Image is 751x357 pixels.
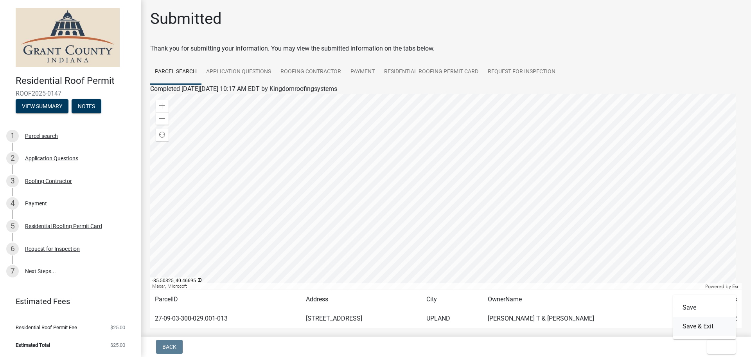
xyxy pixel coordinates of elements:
[150,85,337,92] span: Completed [DATE][DATE] 10:17 AM EDT by Kingdomroofingsystems
[16,325,77,330] span: Residential Roof Permit Fee
[150,290,301,309] td: ParcelID
[6,152,19,165] div: 2
[703,283,742,290] div: Powered by
[110,325,125,330] span: $25.00
[483,60,560,85] a: Request for Inspection
[156,129,169,141] div: Find my location
[6,265,19,277] div: 7
[6,220,19,232] div: 5
[301,309,422,328] td: [STREET_ADDRESS]
[201,60,276,85] a: Application Questions
[72,99,101,113] button: Notes
[422,309,483,328] td: UPLAND
[25,223,102,229] div: Residential Roofing Permit Card
[483,309,696,328] td: [PERSON_NAME] T & [PERSON_NAME]
[150,60,201,85] a: Parcel search
[72,103,101,110] wm-modal-confirm: Notes
[346,60,379,85] a: Payment
[16,343,50,348] span: Estimated Total
[150,283,703,290] div: Maxar, Microsoft
[732,284,740,289] a: Esri
[6,294,128,309] a: Estimated Fees
[25,156,78,161] div: Application Questions
[156,340,183,354] button: Back
[695,290,742,309] td: Acres
[25,133,58,139] div: Parcel search
[379,60,483,85] a: Residential Roofing Permit Card
[673,295,736,339] div: Exit
[16,75,135,87] h4: Residential Roof Permit
[25,178,72,184] div: Roofing Contractor
[156,100,169,112] div: Zoom in
[156,112,169,125] div: Zoom out
[673,298,736,317] button: Save
[713,344,725,350] span: Exit
[25,201,47,206] div: Payment
[16,8,120,67] img: Grant County, Indiana
[25,246,80,252] div: Request for Inspection
[6,130,19,142] div: 1
[6,175,19,187] div: 3
[422,290,483,309] td: City
[150,9,222,28] h1: Submitted
[150,309,301,328] td: 27-09-03-300-029.001-013
[483,290,696,309] td: OwnerName
[16,99,68,113] button: View Summary
[110,343,125,348] span: $25.00
[150,44,742,53] div: Thank you for submitting your information. You may view the submitted information on the tabs below.
[276,60,346,85] a: Roofing Contractor
[16,90,125,97] span: ROOF2025-0147
[6,197,19,210] div: 4
[162,344,176,350] span: Back
[16,103,68,110] wm-modal-confirm: Summary
[673,317,736,336] button: Save & Exit
[707,340,736,354] button: Exit
[6,243,19,255] div: 6
[301,290,422,309] td: Address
